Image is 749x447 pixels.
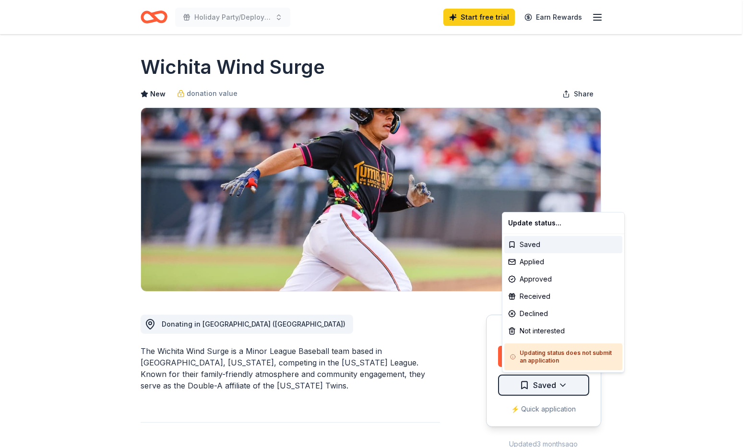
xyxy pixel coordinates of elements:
[504,253,622,271] div: Applied
[194,12,271,23] span: Holiday Party/Deployment Return
[504,288,622,305] div: Received
[504,236,622,253] div: Saved
[504,305,622,322] div: Declined
[504,271,622,288] div: Approved
[504,322,622,340] div: Not interested
[504,214,622,232] div: Update status...
[510,349,617,365] h5: Updating status does not submit an application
